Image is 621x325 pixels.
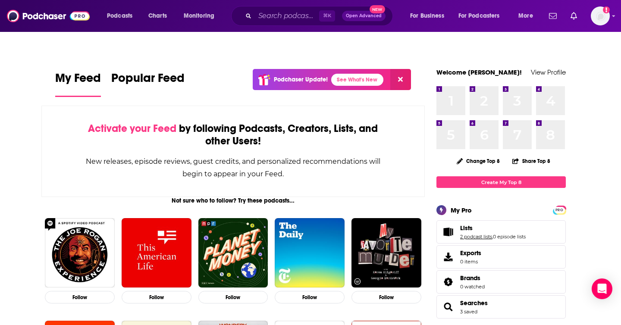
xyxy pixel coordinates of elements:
span: Searches [436,295,566,319]
span: New [370,5,385,13]
button: Follow [45,291,115,303]
button: Follow [122,291,191,303]
button: open menu [512,9,544,23]
a: 2 podcast lists [460,234,492,240]
span: Logged in as FirstLiberty [591,6,610,25]
a: PRO [554,206,565,213]
button: open menu [101,9,144,23]
button: Share Top 8 [512,153,551,169]
span: Exports [460,249,481,257]
span: Activate your Feed [88,122,176,135]
span: ⌘ K [319,10,335,22]
img: The Joe Rogan Experience [45,218,115,288]
a: 0 episode lists [493,234,526,240]
a: Charts [143,9,172,23]
a: Lists [439,226,457,238]
a: View Profile [531,68,566,76]
button: open menu [404,9,455,23]
a: Show notifications dropdown [567,9,580,23]
span: My Feed [55,71,101,91]
img: My Favorite Murder with Karen Kilgariff and Georgia Hardstark [351,218,421,288]
span: Popular Feed [111,71,185,91]
a: Popular Feed [111,71,185,97]
button: open menu [178,9,226,23]
img: Podchaser - Follow, Share and Rate Podcasts [7,8,90,24]
a: 3 saved [460,309,477,315]
button: Change Top 8 [452,156,505,166]
button: Open AdvancedNew [342,11,386,21]
p: Podchaser Update! [274,76,328,83]
button: Follow [351,291,421,303]
a: Searches [460,299,488,307]
a: Brands [439,276,457,288]
span: Open Advanced [346,14,382,18]
img: The Daily [275,218,345,288]
div: by following Podcasts, Creators, Lists, and other Users! [85,122,381,147]
button: Follow [275,291,345,303]
span: Charts [148,10,167,22]
button: Follow [198,291,268,303]
span: Brands [436,270,566,294]
span: More [518,10,533,22]
div: Open Intercom Messenger [592,278,612,299]
a: See What's New [331,74,383,86]
span: Lists [436,220,566,244]
a: Show notifications dropdown [546,9,560,23]
a: Lists [460,224,526,232]
a: 0 watched [460,284,485,290]
span: 0 items [460,259,481,265]
button: Show profile menu [591,6,610,25]
a: Welcome [PERSON_NAME]! [436,68,522,76]
div: Not sure who to follow? Try these podcasts... [41,197,425,204]
a: Brands [460,274,485,282]
span: , [492,234,493,240]
svg: Add a profile image [603,6,610,13]
a: Create My Top 8 [436,176,566,188]
img: User Profile [591,6,610,25]
div: Search podcasts, credits, & more... [239,6,401,26]
a: Exports [436,245,566,269]
span: For Business [410,10,444,22]
input: Search podcasts, credits, & more... [255,9,319,23]
span: Lists [460,224,473,232]
a: Searches [439,301,457,313]
span: Monitoring [184,10,214,22]
div: New releases, episode reviews, guest credits, and personalized recommendations will begin to appe... [85,155,381,180]
img: Planet Money [198,218,268,288]
span: For Podcasters [458,10,500,22]
button: open menu [453,9,512,23]
img: This American Life [122,218,191,288]
span: Exports [439,251,457,263]
div: My Pro [451,206,472,214]
span: Brands [460,274,480,282]
span: Podcasts [107,10,132,22]
a: My Feed [55,71,101,97]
